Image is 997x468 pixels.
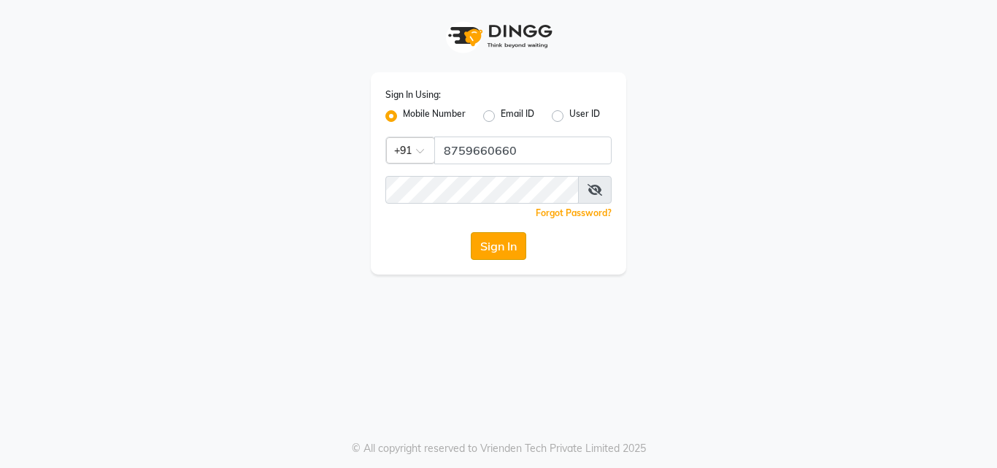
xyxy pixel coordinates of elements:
[385,176,579,204] input: Username
[501,107,534,125] label: Email ID
[434,137,612,164] input: Username
[385,88,441,101] label: Sign In Using:
[403,107,466,125] label: Mobile Number
[471,232,526,260] button: Sign In
[569,107,600,125] label: User ID
[536,207,612,218] a: Forgot Password?
[440,15,557,58] img: logo1.svg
